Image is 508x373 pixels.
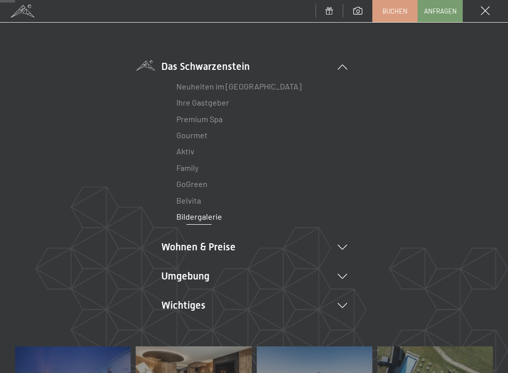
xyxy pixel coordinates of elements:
[176,146,194,156] a: Aktiv
[373,1,417,22] a: Buchen
[176,196,201,205] a: Belvita
[176,212,222,221] a: Bildergalerie
[176,114,223,124] a: Premium Spa
[176,163,198,172] a: Family
[424,7,457,16] span: Anfragen
[176,130,208,140] a: Gourmet
[176,179,208,189] a: GoGreen
[176,81,301,91] a: Neuheiten im [GEOGRAPHIC_DATA]
[382,7,408,16] span: Buchen
[418,1,462,22] a: Anfragen
[176,98,229,107] a: Ihre Gastgeber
